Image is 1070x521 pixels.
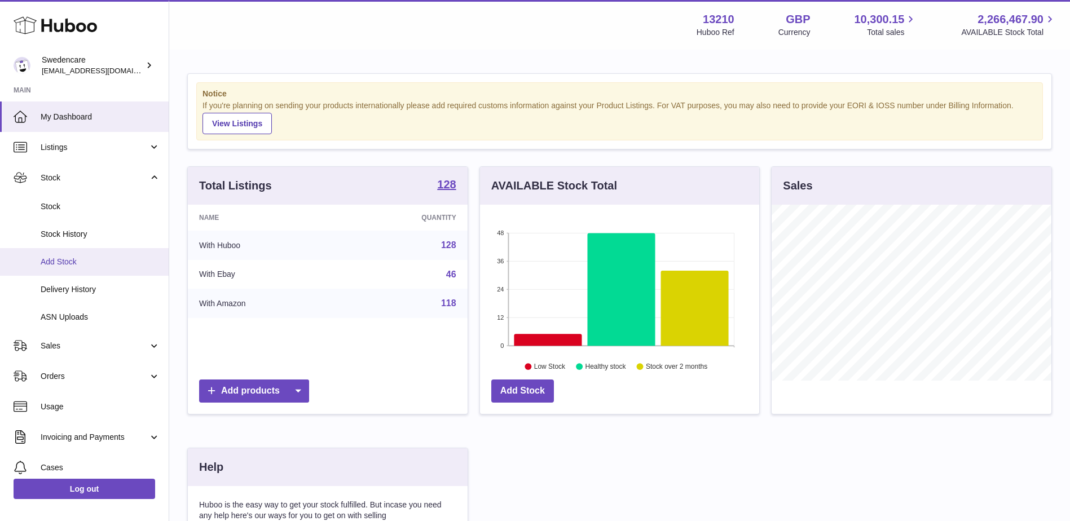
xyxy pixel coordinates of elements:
[437,179,456,192] a: 128
[42,55,143,76] div: Swedencare
[41,462,160,473] span: Cases
[41,142,148,153] span: Listings
[961,12,1056,38] a: 2,266,467.90 AVAILABLE Stock Total
[867,27,917,38] span: Total sales
[199,500,456,521] p: Huboo is the easy way to get your stock fulfilled. But incase you need any help here's our ways f...
[500,342,504,349] text: 0
[188,260,341,289] td: With Ebay
[497,286,504,293] text: 24
[41,173,148,183] span: Stock
[534,363,566,370] text: Low Stock
[497,314,504,321] text: 12
[202,113,272,134] a: View Listings
[41,284,160,295] span: Delivery History
[446,270,456,279] a: 46
[703,12,734,27] strong: 13210
[441,240,456,250] a: 128
[697,27,734,38] div: Huboo Ref
[41,112,160,122] span: My Dashboard
[778,27,811,38] div: Currency
[199,379,309,403] a: Add products
[977,12,1043,27] span: 2,266,467.90
[41,229,160,240] span: Stock History
[202,89,1037,99] strong: Notice
[188,205,341,231] th: Name
[41,257,160,267] span: Add Stock
[585,363,626,370] text: Healthy stock
[14,57,30,74] img: gemma.horsfield@swedencare.co.uk
[341,205,467,231] th: Quantity
[41,432,148,443] span: Invoicing and Payments
[441,298,456,308] a: 118
[41,201,160,212] span: Stock
[783,178,812,193] h3: Sales
[497,258,504,264] text: 36
[646,363,707,370] text: Stock over 2 months
[41,312,160,323] span: ASN Uploads
[41,341,148,351] span: Sales
[41,371,148,382] span: Orders
[854,12,904,27] span: 10,300.15
[202,100,1037,134] div: If you're planning on sending your products internationally please add required customs informati...
[41,401,160,412] span: Usage
[961,27,1056,38] span: AVAILABLE Stock Total
[786,12,810,27] strong: GBP
[14,479,155,499] a: Log out
[854,12,917,38] a: 10,300.15 Total sales
[188,289,341,318] td: With Amazon
[437,179,456,190] strong: 128
[42,66,166,75] span: [EMAIL_ADDRESS][DOMAIN_NAME]
[199,460,223,475] h3: Help
[491,379,554,403] a: Add Stock
[491,178,617,193] h3: AVAILABLE Stock Total
[497,229,504,236] text: 48
[199,178,272,193] h3: Total Listings
[188,231,341,260] td: With Huboo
